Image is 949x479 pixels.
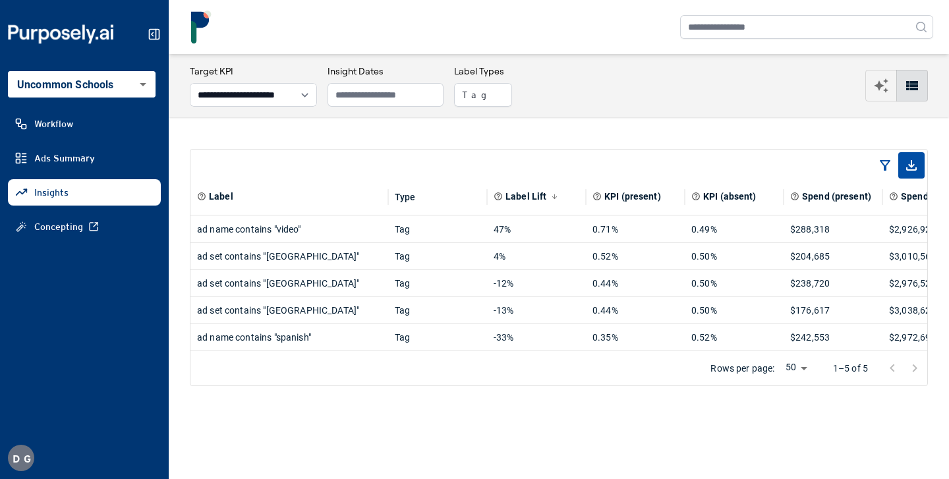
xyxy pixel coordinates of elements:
a: Workflow [8,111,161,137]
span: Concepting [34,220,83,233]
span: Label [209,190,233,203]
div: $204,685 [790,243,876,269]
svg: Aggregate KPI value of all ads where label is present [592,192,602,201]
div: $242,553 [790,324,876,351]
a: Concepting [8,213,161,240]
h3: Label Types [454,65,512,78]
span: Spend (present) [802,190,871,203]
div: 0.50% [691,270,777,296]
div: ad set contains "[GEOGRAPHIC_DATA]" [197,297,382,324]
div: $176,617 [790,297,876,324]
div: 50 [780,360,812,377]
div: Tag [395,216,480,242]
div: 4% [494,243,579,269]
div: 0.44% [592,270,678,296]
svg: Primary effectiveness metric calculated as a relative difference (% change) in the chosen KPI whe... [494,192,503,201]
div: Uncommon Schools [8,71,156,98]
div: Tag [395,324,480,351]
div: ad set contains "[GEOGRAPHIC_DATA]" [197,243,382,269]
button: DG [8,445,34,471]
a: Ads Summary [8,145,161,171]
button: Sort [548,190,561,204]
div: Tag [395,243,480,269]
span: Insights [34,186,69,199]
svg: Total spend on all ads where label is absent [889,192,898,201]
span: Ads Summary [34,152,95,165]
div: ad name contains "video" [197,216,382,242]
svg: Aggregate KPI value of all ads where label is absent [691,192,701,201]
svg: Element or component part of the ad [197,192,206,201]
div: 0.49% [691,216,777,242]
div: 0.35% [592,324,678,351]
span: Label Lift [505,190,546,203]
h3: Insight Dates [328,65,444,78]
div: -13% [494,297,579,324]
p: Rows per page: [710,362,774,375]
div: ad set contains "[GEOGRAPHIC_DATA]" [197,270,382,296]
div: 0.52% [592,243,678,269]
div: ad name contains "spanish" [197,324,382,351]
div: 47% [494,216,579,242]
a: Insights [8,179,161,206]
div: Type [395,192,416,202]
span: Export as CSV [898,152,925,179]
span: KPI (present) [604,190,661,203]
div: -12% [494,270,579,296]
span: KPI (absent) [703,190,757,203]
svg: Total spend on all ads where label is present [790,192,799,201]
h3: Target KPI [190,65,317,78]
div: 0.50% [691,243,777,269]
div: $288,318 [790,216,876,242]
div: D G [8,445,34,471]
div: -33% [494,324,579,351]
div: Tag [395,270,480,296]
div: Tag [395,297,480,324]
p: 1–5 of 5 [833,362,868,375]
img: logo [185,11,217,43]
span: Workflow [34,117,73,130]
div: $238,720 [790,270,876,296]
div: 0.71% [592,216,678,242]
div: 0.52% [691,324,777,351]
div: 0.50% [691,297,777,324]
div: 0.44% [592,297,678,324]
button: Tag [454,83,512,107]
